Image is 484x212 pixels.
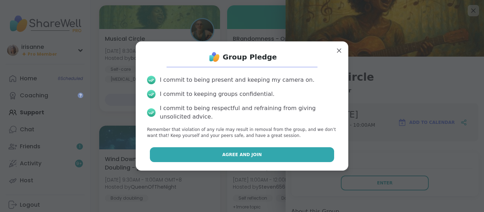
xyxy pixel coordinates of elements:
[160,76,314,84] div: I commit to being present and keeping my camera on.
[222,151,262,158] span: Agree and Join
[160,104,337,121] div: I commit to being respectful and refraining from giving unsolicited advice.
[78,92,83,98] iframe: Spotlight
[223,52,277,62] h1: Group Pledge
[207,50,221,64] img: ShareWell Logo
[160,90,275,98] div: I commit to keeping groups confidential.
[147,127,337,139] p: Remember that violation of any rule may result in removal from the group, and we don’t want that!...
[150,147,334,162] button: Agree and Join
